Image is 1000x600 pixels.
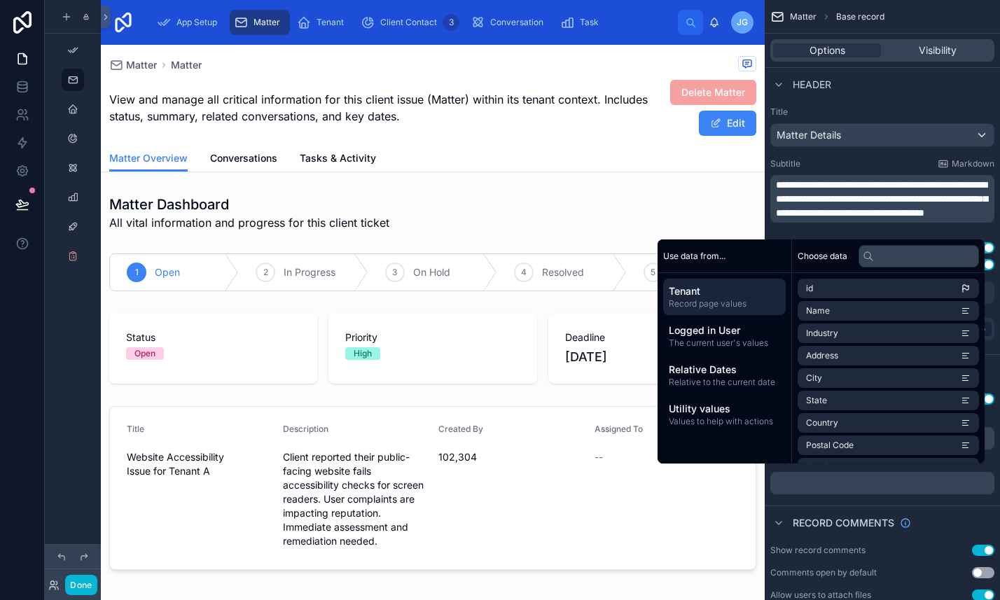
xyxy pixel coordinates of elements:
[938,158,994,169] a: Markdown
[952,158,994,169] span: Markdown
[109,91,648,125] span: View and manage all critical information for this client issue (Matter) within its tenant context...
[293,10,354,35] a: Tenant
[65,575,97,595] button: Done
[790,11,817,22] span: Matter
[171,58,202,72] a: Matter
[770,158,800,169] label: Subtitle
[317,17,344,28] span: Tenant
[770,106,994,118] label: Title
[793,78,831,92] span: Header
[836,11,884,22] span: Base record
[793,516,894,530] span: Record comments
[669,416,780,427] span: Values to help with actions
[300,151,376,165] span: Tasks & Activity
[176,17,217,28] span: App Setup
[777,128,841,142] span: Matter Details
[699,111,756,136] button: Edit
[254,17,280,28] span: Matter
[770,545,866,556] div: Show record comments
[919,43,957,57] span: Visibility
[109,151,188,165] span: Matter Overview
[669,323,780,337] span: Logged in User
[112,11,134,34] img: App logo
[798,251,847,262] span: Choose data
[658,273,791,438] div: scrollable content
[770,175,994,223] div: scrollable content
[737,17,748,28] span: JG
[770,123,994,147] button: Matter Details
[466,10,553,35] a: Conversation
[230,10,290,35] a: Matter
[770,472,994,494] div: scrollable content
[210,146,277,174] a: Conversations
[580,17,599,28] span: Task
[669,363,780,377] span: Relative Dates
[669,377,780,388] span: Relative to the current date
[770,567,877,578] div: Comments open by default
[109,146,188,172] a: Matter Overview
[663,251,725,262] span: Use data from...
[126,58,157,72] span: Matter
[443,14,459,31] div: 3
[380,17,437,28] span: Client Contact
[556,10,609,35] a: Task
[669,402,780,416] span: Utility values
[109,58,157,72] a: Matter
[356,10,464,35] a: Client Contact3
[810,43,845,57] span: Options
[153,10,227,35] a: App Setup
[669,337,780,349] span: The current user's values
[146,7,678,38] div: scrollable content
[210,151,277,165] span: Conversations
[669,298,780,309] span: Record page values
[490,17,543,28] span: Conversation
[669,284,780,298] span: Tenant
[300,146,376,174] a: Tasks & Activity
